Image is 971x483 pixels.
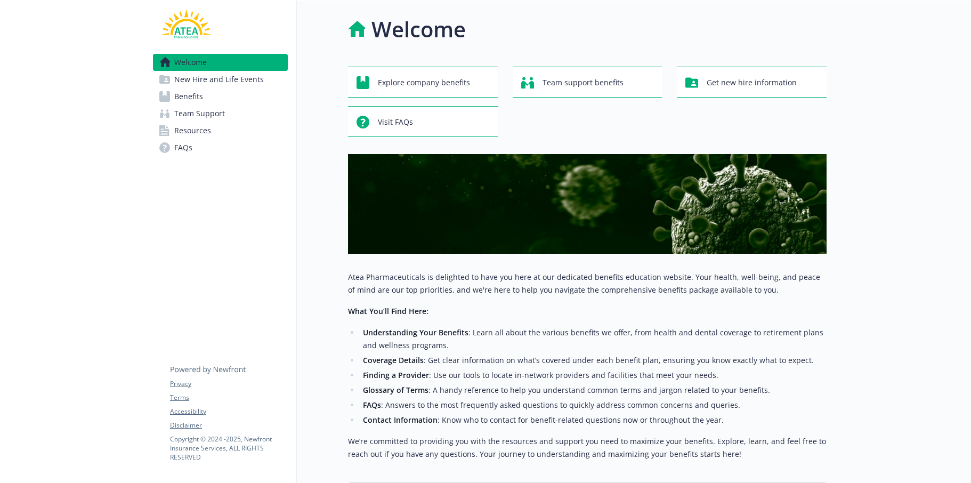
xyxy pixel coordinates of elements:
a: Accessibility [170,407,287,416]
a: Resources [153,122,288,139]
span: Resources [174,122,211,139]
a: Welcome [153,54,288,71]
a: New Hire and Life Events [153,71,288,88]
a: Benefits [153,88,288,105]
p: We’re committed to providing you with the resources and support you need to maximize your benefit... [348,435,827,461]
strong: Understanding Your Benefits [363,327,468,337]
a: Team Support [153,105,288,122]
span: Team Support [174,105,225,122]
li: : Answers to the most frequently asked questions to quickly address common concerns and queries. [360,399,827,412]
strong: Coverage Details [363,355,424,365]
li: : Know who to contact for benefit-related questions now or throughout the year. [360,414,827,426]
li: : Get clear information on what’s covered under each benefit plan, ensuring you know exactly what... [360,354,827,367]
strong: Finding a Provider [363,370,429,380]
li: : A handy reference to help you understand common terms and jargon related to your benefits. [360,384,827,397]
img: overview page banner [348,154,827,254]
span: Welcome [174,54,207,71]
span: New Hire and Life Events [174,71,264,88]
h1: Welcome [371,13,466,45]
span: Explore company benefits [378,73,470,93]
span: FAQs [174,139,192,156]
button: Visit FAQs [348,106,498,137]
a: Terms [170,393,287,402]
strong: Glossary of Terms [363,385,428,395]
span: Get new hire information [707,73,797,93]
button: Team support benefits [513,67,662,98]
li: : Use our tools to locate in-network providers and facilities that meet your needs. [360,369,827,382]
strong: Contact Information [363,415,438,425]
p: Copyright © 2024 - 2025 , Newfront Insurance Services, ALL RIGHTS RESERVED [170,434,287,462]
a: FAQs [153,139,288,156]
li: : Learn all about the various benefits we offer, from health and dental coverage to retirement pl... [360,326,827,352]
span: Visit FAQs [378,112,413,132]
strong: FAQs [363,400,381,410]
button: Explore company benefits [348,67,498,98]
a: Disclaimer [170,421,287,430]
p: Atea Pharmaceuticals is delighted to have you here at our dedicated benefits education website. Y... [348,271,827,296]
strong: What You’ll Find Here: [348,306,428,316]
button: Get new hire information [677,67,827,98]
span: Benefits [174,88,203,105]
a: Privacy [170,379,287,389]
span: Team support benefits [543,73,624,93]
